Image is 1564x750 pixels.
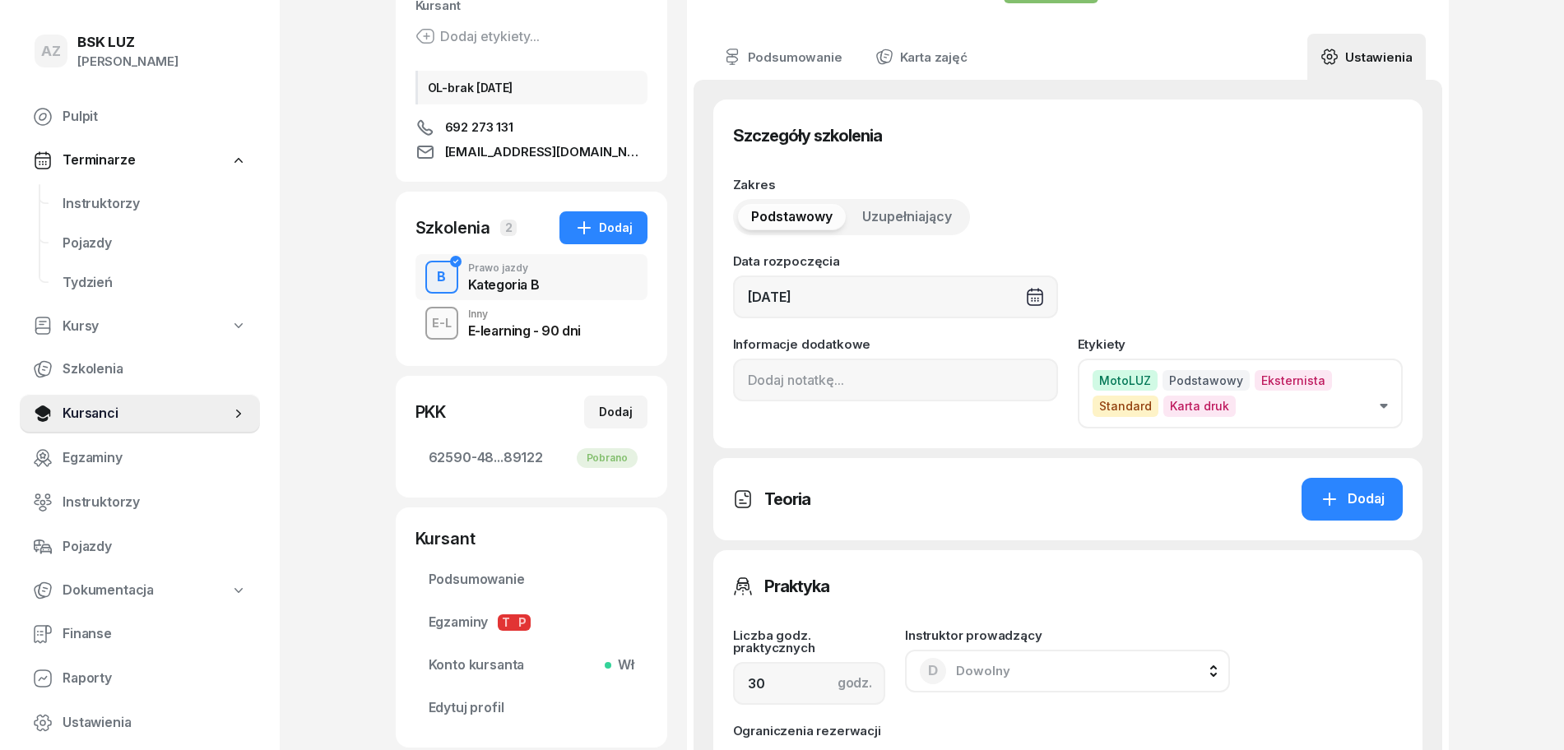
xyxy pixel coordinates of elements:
input: Dodaj notatkę... [733,359,1058,401]
button: Dodaj [1302,478,1403,521]
div: B [430,263,452,291]
button: Dodaj [584,396,647,428]
a: Karta zajęć [862,34,981,80]
div: Dodaj [574,218,633,238]
a: Instruktorzy [20,483,260,522]
a: 692 273 131 [415,118,647,137]
a: Terminarze [20,141,260,179]
button: E-L [425,307,458,340]
span: Terminarze [63,150,135,171]
div: [PERSON_NAME] [77,51,179,72]
a: Kursanci [20,394,260,433]
div: Pobrano [577,448,638,468]
button: DDowolny [905,650,1230,692]
a: Pojazdy [20,527,260,567]
div: Szkolenia [415,216,491,239]
span: MotoLUZ [1093,370,1158,391]
a: Kursy [20,308,260,345]
a: Ustawienia [20,703,260,743]
span: D [928,664,938,678]
button: E-LInnyE-learning - 90 dni [415,300,647,346]
a: 62590-48...89122Pobrano [415,438,647,478]
div: E-L [425,312,458,333]
span: Ustawienia [63,712,247,734]
span: Kursy [63,316,99,337]
span: Egzaminy [63,447,247,469]
div: Dodaj [1320,488,1385,510]
a: Konto kursantaWł [415,646,647,685]
a: Dokumentacja [20,572,260,609]
span: Finanse [63,623,247,645]
a: Instruktorzy [49,184,260,224]
span: Egzaminy [429,612,634,633]
span: Tydzień [63,272,247,294]
a: Szkolenia [20,350,260,389]
span: Eksternista [1255,370,1332,391]
span: Instruktorzy [63,193,247,215]
a: Edytuj profil [415,688,647,728]
span: Karta druk [1163,396,1236,416]
a: Ustawienia [1307,34,1425,80]
h3: Praktyka [764,573,829,600]
span: AZ [41,44,61,58]
span: 62590-48...89122 [429,447,634,469]
a: Finanse [20,614,260,654]
span: Pojazdy [63,536,247,558]
span: T [498,614,514,631]
button: Podstawowy [738,204,846,230]
div: Dodaj [599,402,633,422]
a: Podsumowanie [415,560,647,600]
h3: Szczegóły szkolenia [733,123,882,149]
span: Podstawowy [1163,370,1250,391]
button: Dodaj etykiety... [415,26,540,46]
span: Dokumentacja [63,580,154,601]
a: Pulpit [20,97,260,137]
div: Kursant [415,527,647,550]
button: BPrawo jazdyKategoria B [415,254,647,300]
button: B [425,261,458,294]
span: Uzupełniający [862,206,952,228]
a: Raporty [20,659,260,698]
div: OL-brak [DATE] [415,71,647,104]
span: Pulpit [63,106,247,127]
a: Egzaminy [20,438,260,478]
span: Standard [1093,396,1158,416]
span: Wł [611,655,634,676]
div: Kategoria B [468,278,540,291]
button: Dodaj [559,211,647,244]
div: BSK LUZ [77,35,179,49]
span: Podsumowanie [429,569,634,590]
h3: Teoria [764,486,810,512]
div: PKK [415,400,447,424]
a: Podsumowanie [710,34,856,80]
span: Raporty [63,668,247,689]
button: Uzupełniający [849,204,965,230]
div: E-learning - 90 dni [468,324,581,337]
div: Prawo jazdy [468,263,540,273]
a: Tydzień [49,263,260,303]
span: 2 [500,220,517,236]
span: Kursanci [63,403,230,424]
span: Pojazdy [63,233,247,254]
a: EgzaminyTP [415,603,647,642]
span: Szkolenia [63,359,247,380]
span: 692 273 131 [445,118,513,137]
span: Podstawowy [751,206,833,228]
span: Konto kursanta [429,655,634,676]
a: Pojazdy [49,224,260,263]
span: Dowolny [956,663,1010,678]
span: P [514,614,531,631]
span: Edytuj profil [429,697,634,719]
button: MotoLUZPodstawowyEksternistaStandardKarta druk [1078,359,1403,428]
span: Instruktorzy [63,492,247,513]
a: [EMAIL_ADDRESS][DOMAIN_NAME] [415,142,647,162]
input: 0 [733,662,886,705]
div: Inny [468,309,581,319]
span: [EMAIL_ADDRESS][DOMAIN_NAME] [445,142,647,162]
